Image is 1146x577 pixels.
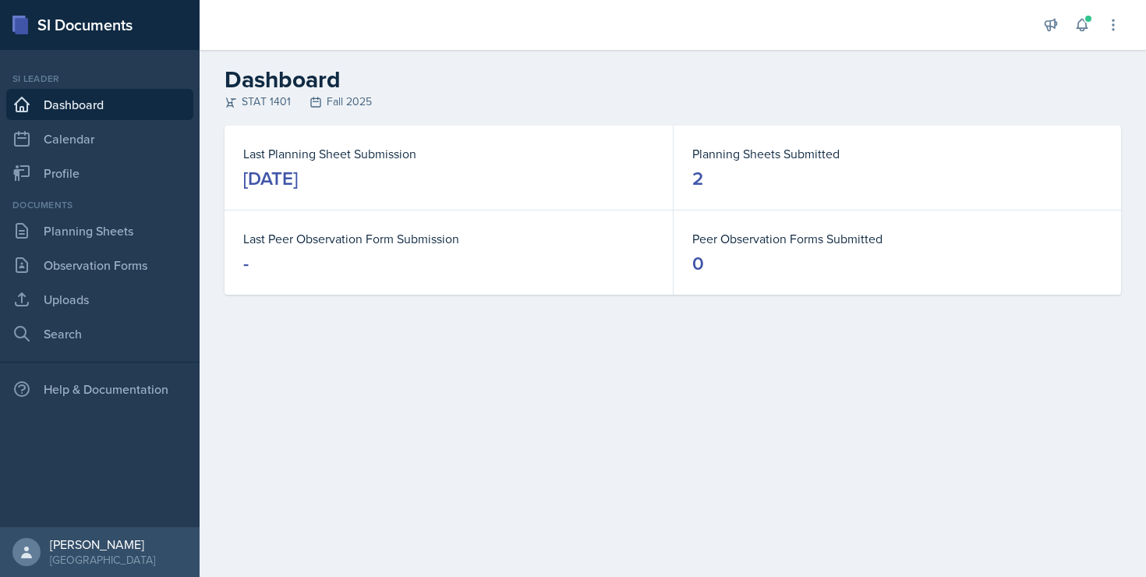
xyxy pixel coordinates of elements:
dt: Planning Sheets Submitted [692,144,1102,163]
div: Si leader [6,72,193,86]
dt: Last Peer Observation Form Submission [243,229,654,248]
div: [PERSON_NAME] [50,536,155,552]
a: Uploads [6,284,193,315]
a: Dashboard [6,89,193,120]
a: Observation Forms [6,250,193,281]
dt: Last Planning Sheet Submission [243,144,654,163]
h2: Dashboard [225,65,1121,94]
a: Search [6,318,193,349]
div: Help & Documentation [6,373,193,405]
dt: Peer Observation Forms Submitted [692,229,1102,248]
a: Calendar [6,123,193,154]
div: 0 [692,251,704,276]
a: Profile [6,158,193,189]
div: Documents [6,198,193,212]
a: Planning Sheets [6,215,193,246]
div: 2 [692,166,703,191]
div: - [243,251,249,276]
div: STAT 1401 Fall 2025 [225,94,1121,110]
div: [DATE] [243,166,298,191]
div: [GEOGRAPHIC_DATA] [50,552,155,568]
